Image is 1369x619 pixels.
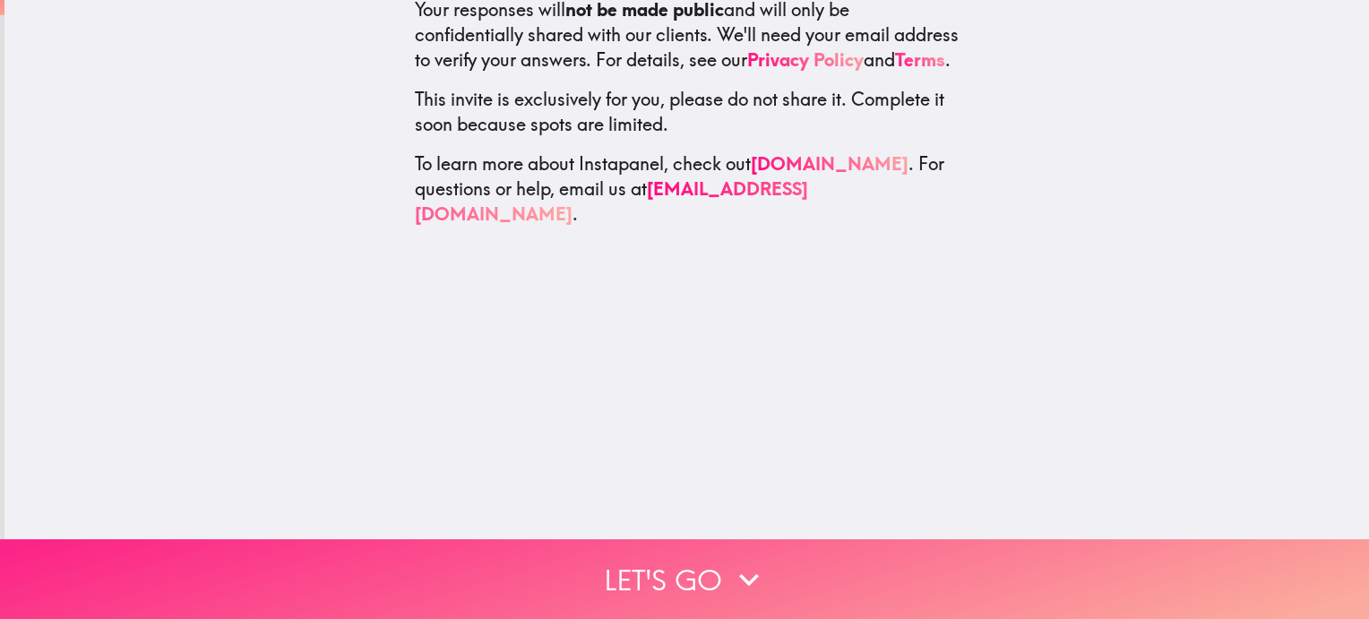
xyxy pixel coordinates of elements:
[415,177,808,225] a: [EMAIL_ADDRESS][DOMAIN_NAME]
[415,151,960,227] p: To learn more about Instapanel, check out . For questions or help, email us at .
[415,87,960,137] p: This invite is exclusively for you, please do not share it. Complete it soon because spots are li...
[895,48,945,71] a: Terms
[751,152,908,175] a: [DOMAIN_NAME]
[747,48,864,71] a: Privacy Policy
